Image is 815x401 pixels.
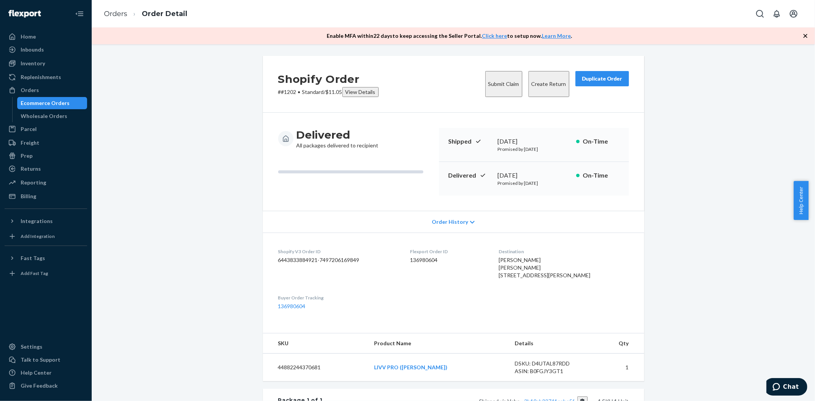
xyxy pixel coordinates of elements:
button: Open Search Box [752,6,768,21]
button: Talk to Support [5,354,87,366]
div: [DATE] [498,171,570,180]
td: 1 [593,354,644,382]
th: Details [509,333,593,354]
a: Settings [5,341,87,353]
a: Home [5,31,87,43]
a: Add Fast Tag [5,267,87,280]
div: [DATE] [498,137,570,146]
span: [PERSON_NAME] [PERSON_NAME] [STREET_ADDRESS][PERSON_NAME] [499,257,590,278]
th: Qty [593,333,644,354]
div: Ecommerce Orders [21,99,70,107]
a: Billing [5,190,87,202]
img: Flexport logo [8,10,41,18]
div: Integrations [21,217,53,225]
a: Order Detail [142,10,187,18]
a: Inbounds [5,44,87,56]
p: On-Time [583,137,620,146]
a: LIVV PRO ([PERSON_NAME]) [374,364,447,370]
td: 44882244370681 [263,354,368,382]
div: Freight [21,139,39,147]
p: Promised by [DATE] [498,146,570,152]
div: Home [21,33,36,40]
button: Create Return [528,71,569,97]
span: Order History [432,218,468,226]
dt: Shopify V3 Order ID [278,248,398,255]
div: View Details [345,88,376,96]
div: All packages delivered to recipient [297,128,379,149]
h2: Shopify Order [278,71,379,87]
div: Help Center [21,369,52,377]
button: Close Navigation [72,6,87,21]
p: Enable MFA within 22 days to keep accessing the Seller Portal. to setup now. . [327,32,572,40]
div: Give Feedback [21,382,58,390]
ol: breadcrumbs [98,3,193,25]
div: Reporting [21,179,46,186]
button: Integrations [5,215,87,227]
div: Inventory [21,60,45,67]
a: Inventory [5,57,87,70]
div: Prep [21,152,32,160]
p: On-Time [583,171,620,180]
p: Delivered [448,171,492,180]
a: Returns [5,163,87,175]
div: Returns [21,165,41,173]
div: Duplicate Order [582,75,622,82]
button: Give Feedback [5,380,87,392]
a: Parcel [5,123,87,135]
a: Prep [5,150,87,162]
span: • [298,89,301,95]
p: Promised by [DATE] [498,180,570,186]
span: Standard [302,89,324,95]
button: Help Center [794,181,809,220]
div: Add Fast Tag [21,270,48,276]
dt: Buyer Order Tracking [278,294,398,301]
div: Billing [21,192,36,200]
dt: Flexport Order ID [410,248,486,255]
a: Freight [5,137,87,149]
a: Ecommerce Orders [17,97,87,109]
a: Learn More [542,32,571,39]
div: Talk to Support [21,356,60,364]
a: Reporting [5,176,87,189]
h3: Delivered [297,128,379,142]
dd: 6443833884921-7497206169849 [278,256,398,264]
th: SKU [263,333,368,354]
button: Fast Tags [5,252,87,264]
div: ASIN: B0FGJY3GT1 [515,367,587,375]
a: Click here [482,32,507,39]
a: Orders [5,84,87,96]
div: Orders [21,86,39,94]
a: 136980604 [278,303,306,309]
div: Settings [21,343,42,351]
p: Shipped [448,137,492,146]
a: Replenishments [5,71,87,83]
div: Add Integration [21,233,55,239]
div: Parcel [21,125,37,133]
button: View Details [342,87,379,97]
div: Inbounds [21,46,44,53]
button: Duplicate Order [575,71,629,86]
th: Product Name [368,333,509,354]
p: # #1202 / $11.05 [278,87,379,97]
button: Open notifications [769,6,784,21]
dt: Destination [499,248,629,255]
a: Orders [104,10,127,18]
div: DSKU: D4UTAL87RDD [515,360,587,367]
a: Wholesale Orders [17,110,87,122]
iframe: Opens a widget where you can chat to one of our agents [766,378,807,397]
button: Submit Claim [485,71,522,97]
button: Open account menu [786,6,801,21]
a: Add Integration [5,230,87,243]
div: Fast Tags [21,254,45,262]
dd: 136980604 [410,256,486,264]
a: Help Center [5,367,87,379]
div: Replenishments [21,73,61,81]
div: Wholesale Orders [21,112,68,120]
